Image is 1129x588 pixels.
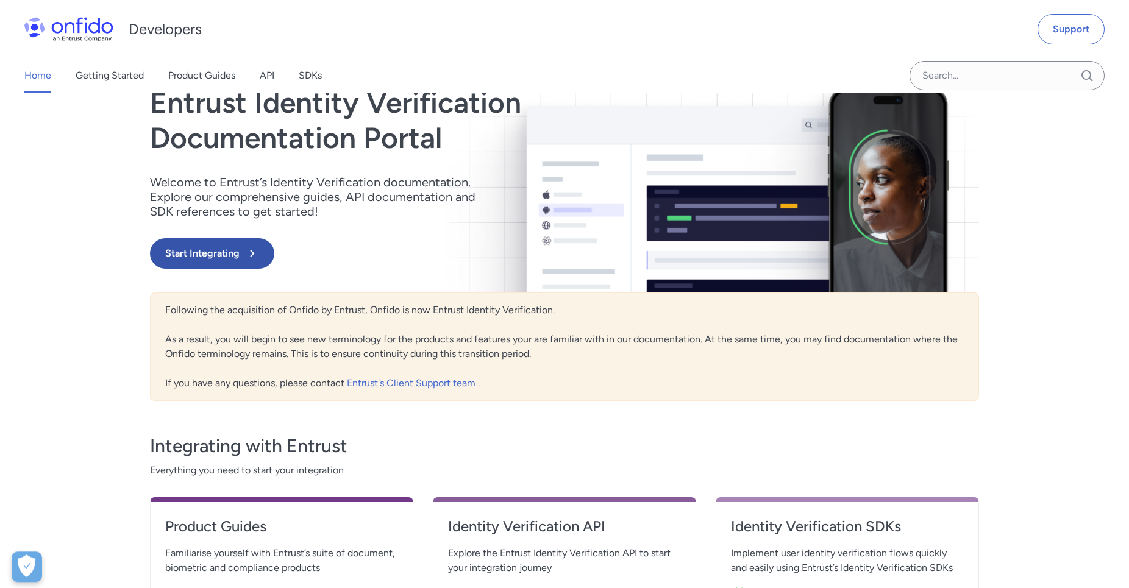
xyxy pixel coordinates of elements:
[12,551,42,582] button: Open Preferences
[150,463,979,478] span: Everything you need to start your integration
[150,292,979,401] div: Following the acquisition of Onfido by Entrust, Onfido is now Entrust Identity Verification. As a...
[150,85,730,155] h1: Entrust Identity Verification Documentation Portal
[168,58,235,93] a: Product Guides
[24,17,113,41] img: Onfido Logo
[347,377,478,389] a: Entrust's Client Support team
[165,546,398,575] span: Familiarise yourself with Entrust’s suite of document, biometric and compliance products
[910,61,1105,90] input: Onfido search input field
[448,517,681,546] a: Identity Verification API
[150,175,491,219] p: Welcome to Entrust’s Identity Verification documentation. Explore our comprehensive guides, API d...
[731,517,964,546] a: Identity Verification SDKs
[299,58,322,93] a: SDKs
[150,434,979,458] h3: Integrating with Entrust
[448,517,681,536] h4: Identity Verification API
[129,19,202,39] h1: Developers
[150,238,274,269] button: Start Integrating
[12,551,42,582] div: Cookie Preferences
[165,517,398,546] a: Product Guides
[448,546,681,575] span: Explore the Entrust Identity Verification API to start your integration journey
[24,58,51,93] a: Home
[731,546,964,575] span: Implement user identity verification flows quickly and easily using Entrust’s Identity Verificati...
[1038,14,1105,44] a: Support
[731,517,964,536] h4: Identity Verification SDKs
[165,517,398,536] h4: Product Guides
[150,238,730,269] a: Start Integrating
[76,58,144,93] a: Getting Started
[260,58,274,93] a: API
